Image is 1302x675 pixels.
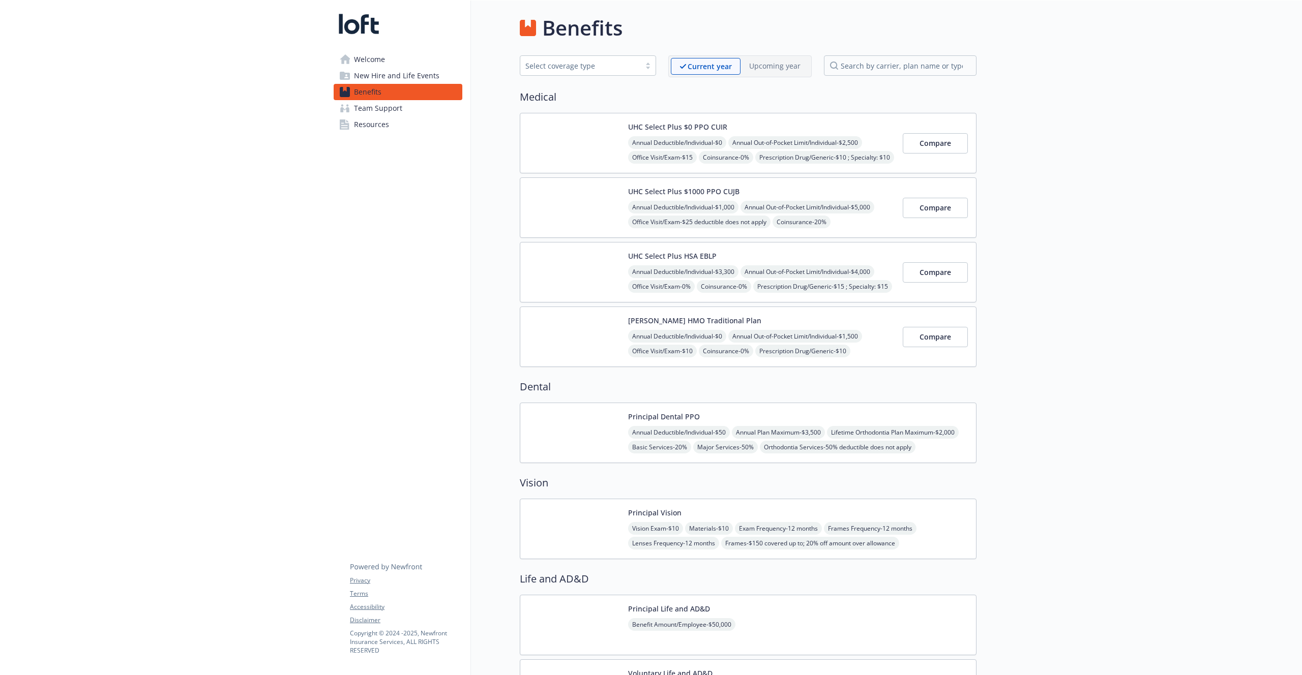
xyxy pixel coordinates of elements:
img: United Healthcare Insurance Company carrier logo [528,121,620,165]
span: Prescription Drug/Generic - $10 [755,345,850,357]
span: Exam Frequency - 12 months [735,522,822,535]
span: Office Visit/Exam - 0% [628,280,695,293]
span: Annual Deductible/Individual - $1,000 [628,201,738,213]
input: search by carrier, plan name or type [824,55,976,76]
h2: Medical [520,89,976,105]
h2: Vision [520,475,976,490]
span: Upcoming year [741,58,809,75]
span: Annual Deductible/Individual - $0 [628,136,726,149]
button: UHC Select Plus $0 PPO CUIR [628,121,727,132]
span: Coinsurance - 0% [699,151,753,164]
span: Coinsurance - 0% [699,345,753,357]
span: Lifetime Orthodontia Plan Maximum - $2,000 [827,426,959,439]
span: Annual Out-of-Pocket Limit/Individual - $5,000 [741,201,874,213]
button: [PERSON_NAME] HMO Traditional Plan [628,315,761,326]
button: Principal Life and AD&D [628,603,710,614]
img: United Healthcare Insurance Company carrier logo [528,251,620,294]
img: Principal Financial Group Inc carrier logo [528,603,620,647]
div: Select coverage type [525,60,635,71]
a: New Hire and Life Events [334,68,462,84]
span: Welcome [354,51,385,68]
span: Office Visit/Exam - $10 [628,345,697,357]
a: Welcome [334,51,462,68]
span: Coinsurance - 20% [773,216,831,228]
span: Office Visit/Exam - $15 [628,151,697,164]
button: Principal Vision [628,507,682,518]
img: Kaiser Permanente Insurance Company carrier logo [528,315,620,358]
h2: Dental [520,379,976,394]
p: Current year [688,61,732,72]
span: Frames - $150 covered up to; 20% off amount over allowance [721,537,899,549]
span: Team Support [354,100,402,116]
p: Upcoming year [749,60,801,71]
span: Basic Services - 20% [628,441,691,453]
span: Annual Deductible/Individual - $50 [628,426,730,439]
button: UHC Select Plus HSA EBLP [628,251,717,261]
a: Benefits [334,84,462,100]
a: Team Support [334,100,462,116]
span: New Hire and Life Events [354,68,439,84]
button: Compare [903,133,968,154]
span: Vision Exam - $10 [628,522,683,535]
span: Frames Frequency - 12 months [824,522,916,535]
span: Annual Deductible/Individual - $3,300 [628,265,738,278]
span: Annual Deductible/Individual - $0 [628,330,726,343]
button: Compare [903,327,968,347]
h1: Benefits [542,13,623,43]
span: Compare [920,203,951,212]
button: Compare [903,262,968,283]
button: UHC Select Plus $1000 PPO CUJB [628,186,739,197]
span: Resources [354,116,389,133]
span: Office Visit/Exam - $25 deductible does not apply [628,216,771,228]
span: Annual Out-of-Pocket Limit/Individual - $1,500 [728,330,862,343]
span: Coinsurance - 0% [697,280,751,293]
span: Benefit Amount/Employee - $50,000 [628,618,735,631]
span: Annual Out-of-Pocket Limit/Individual - $2,500 [728,136,862,149]
span: Lenses Frequency - 12 months [628,537,719,549]
span: Compare [920,332,951,342]
a: Disclaimer [350,616,462,625]
span: Compare [920,138,951,148]
p: Copyright © 2024 - 2025 , Newfront Insurance Services, ALL RIGHTS RESERVED [350,629,462,655]
a: Privacy [350,576,462,585]
span: Materials - $10 [685,522,733,535]
img: Principal Financial Group Inc carrier logo [528,411,620,454]
button: Principal Dental PPO [628,411,700,422]
span: Compare [920,267,951,277]
span: Annual Plan Maximum - $3,500 [732,426,825,439]
span: Orthodontia Services - 50% deductible does not apply [760,441,915,453]
span: Prescription Drug/Generic - $15 ; Specialty: $15 [753,280,892,293]
span: Benefits [354,84,381,100]
span: Major Services - 50% [693,441,758,453]
h2: Life and AD&D [520,571,976,587]
span: Prescription Drug/Generic - $10 ; Specialty: $10 [755,151,894,164]
a: Resources [334,116,462,133]
a: Accessibility [350,602,462,611]
img: United Healthcare Insurance Company carrier logo [528,186,620,229]
a: Terms [350,589,462,598]
img: Principal Financial Group Inc carrier logo [528,507,620,550]
span: Annual Out-of-Pocket Limit/Individual - $4,000 [741,265,874,278]
button: Compare [903,198,968,218]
